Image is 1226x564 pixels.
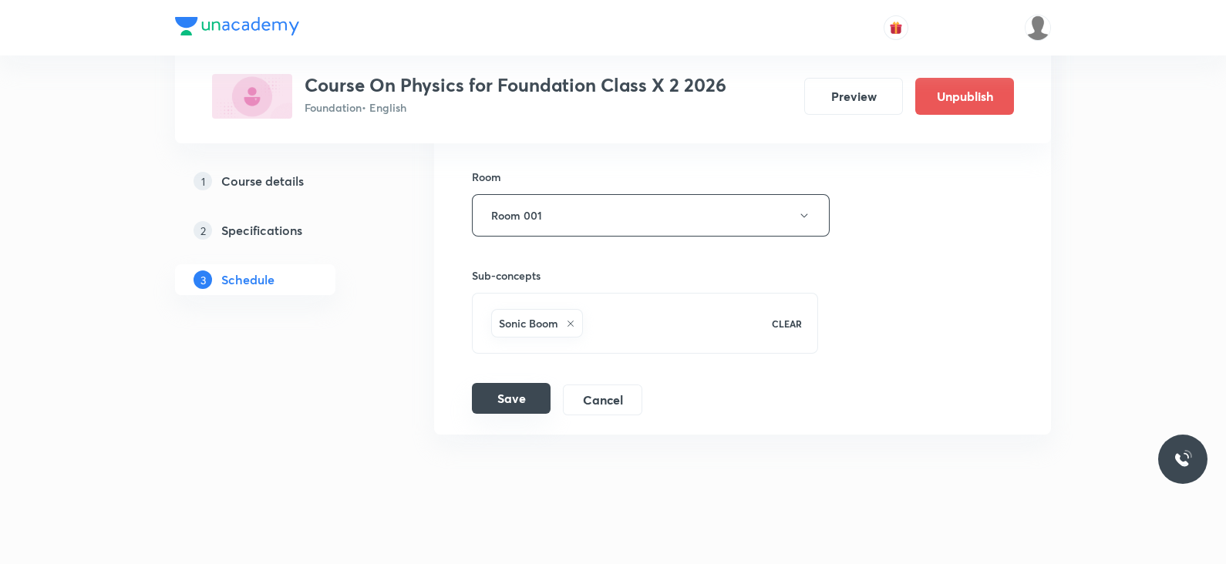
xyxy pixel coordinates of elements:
[1025,15,1051,41] img: Saniya Tarannum
[194,270,212,289] p: 3
[772,317,802,331] p: CLEAR
[175,17,299,39] a: Company Logo
[563,384,642,415] button: Cancel
[212,74,292,119] img: 19999A8B-208D-4CD5-A384-383370D05A55_plus.png
[194,221,212,240] p: 2
[175,215,385,246] a: 2Specifications
[221,221,302,240] h5: Specifications
[472,194,830,237] button: Room 001
[884,15,908,40] button: avatar
[915,78,1014,115] button: Unpublish
[472,169,501,185] h6: Room
[889,21,903,35] img: avatar
[305,99,726,116] p: Foundation • English
[175,17,299,35] img: Company Logo
[804,78,903,115] button: Preview
[221,172,304,190] h5: Course details
[305,74,726,96] h3: Course On Physics for Foundation Class X 2 2026
[194,172,212,190] p: 1
[1174,450,1192,468] img: ttu
[472,267,818,284] h6: Sub-concepts
[175,166,385,196] a: 1Course details
[221,270,275,289] h5: Schedule
[472,383,551,414] button: Save
[499,315,558,331] h6: Sonic Boom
